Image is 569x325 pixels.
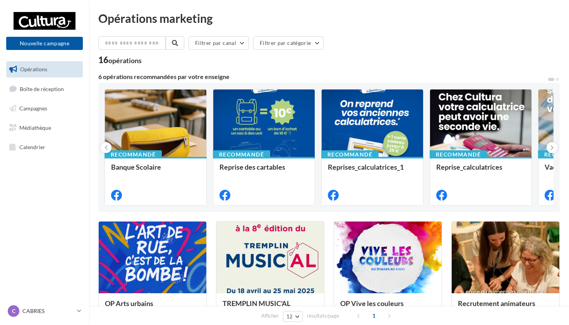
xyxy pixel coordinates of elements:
[368,310,380,322] span: 1
[321,150,379,159] div: Recommandé
[105,299,153,308] span: OP Arts urbains
[98,56,142,64] div: 16
[340,299,404,308] span: OP Vive les couleurs
[111,163,161,171] span: Banque Scolaire
[22,307,74,315] p: CABRIES
[12,307,15,315] span: C
[98,12,560,24] div: Opérations marketing
[19,124,51,131] span: Médiathèque
[219,163,285,171] span: Reprise des cartables
[253,36,324,50] button: Filtrer par catégorie
[105,150,162,159] div: Recommandé
[328,163,404,171] span: Reprises_calculatrices_1
[20,66,47,72] span: Opérations
[261,312,279,320] span: Afficher
[5,100,84,117] a: Campagnes
[108,57,142,64] div: opérations
[458,299,535,308] span: Recrutement animateurs
[436,163,502,171] span: Reprise_calculatrices
[20,85,64,92] span: Boîte de réception
[19,105,47,112] span: Campagnes
[6,37,83,50] button: Nouvelle campagne
[6,304,83,318] a: C CABRIES
[286,313,293,320] span: 12
[223,299,290,308] span: TREMPLIN MUSIC'AL
[5,139,84,155] a: Calendrier
[19,143,45,150] span: Calendrier
[5,61,84,77] a: Opérations
[98,74,547,80] div: 6 opérations recommandées par votre enseigne
[213,150,270,159] div: Recommandé
[5,120,84,136] a: Médiathèque
[5,81,84,97] a: Boîte de réception
[430,150,487,159] div: Recommandé
[307,312,339,320] span: résultats/page
[189,36,249,50] button: Filtrer par canal
[283,311,303,322] button: 12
